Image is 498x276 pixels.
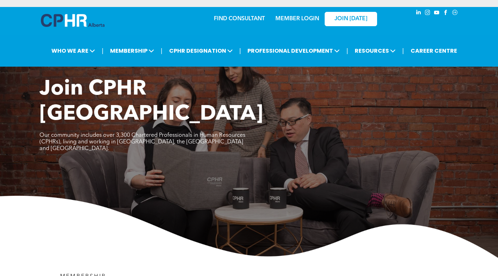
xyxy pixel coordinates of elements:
li: | [239,44,241,58]
li: | [161,44,163,58]
li: | [346,44,348,58]
li: | [102,44,103,58]
span: CPHR DESIGNATION [167,44,235,57]
span: Join CPHR [GEOGRAPHIC_DATA] [39,79,263,125]
a: CAREER CENTRE [409,44,459,57]
a: facebook [442,9,450,18]
span: MEMBERSHIP [108,44,156,57]
span: RESOURCES [353,44,398,57]
span: Our community includes over 3,300 Chartered Professionals in Human Resources (CPHRs), living and ... [39,133,245,151]
a: MEMBER LOGIN [275,16,319,22]
a: FIND CONSULTANT [214,16,265,22]
img: A blue and white logo for cp alberta [41,14,104,27]
li: | [402,44,404,58]
a: youtube [433,9,441,18]
a: linkedin [415,9,423,18]
span: PROFESSIONAL DEVELOPMENT [245,44,342,57]
a: instagram [424,9,432,18]
a: Social network [451,9,459,18]
a: JOIN [DATE] [325,12,377,26]
span: WHO WE ARE [49,44,97,57]
span: JOIN [DATE] [334,16,367,22]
